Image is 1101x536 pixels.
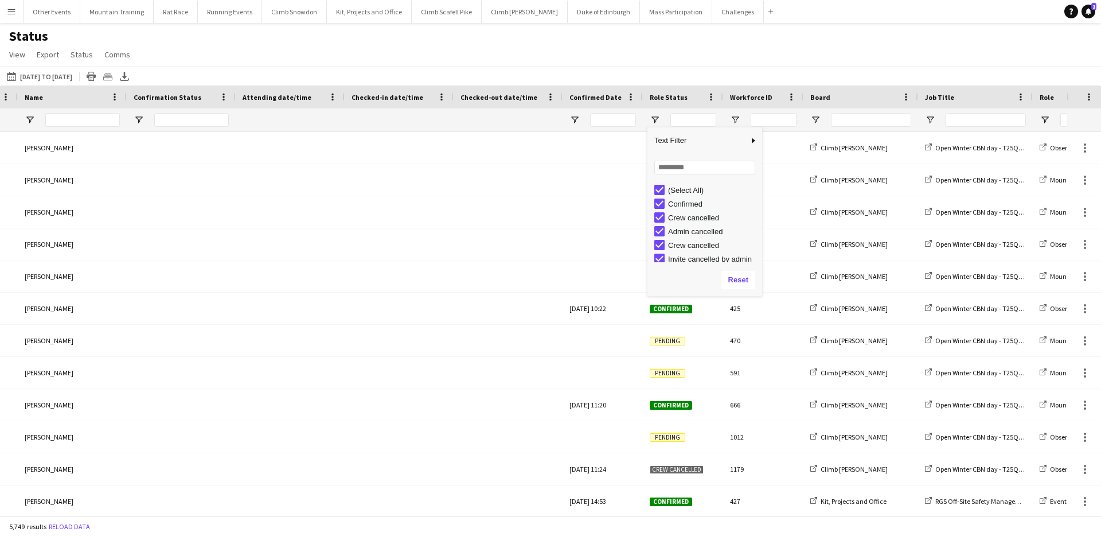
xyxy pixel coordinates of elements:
[1082,5,1095,18] a: 1
[821,176,888,184] span: Climb [PERSON_NAME]
[925,304,1047,313] a: Open Winter CBN day - T25Q1BN-9130
[1050,401,1100,409] span: Mountain Leader
[100,47,135,62] a: Comms
[730,93,772,102] span: Workforce ID
[723,293,803,324] div: 425
[810,143,888,152] a: Climb [PERSON_NAME]
[935,208,1047,216] span: Open Winter CBN day - T25Q1BN-9130
[712,1,764,23] button: Challenges
[810,304,888,313] a: Climb [PERSON_NAME]
[1040,176,1100,184] a: Mountain Leader
[24,1,80,23] button: Other Events
[810,368,888,377] a: Climb [PERSON_NAME]
[650,369,685,378] span: Pending
[118,69,131,83] app-action-btn: Export XLSX
[723,485,803,517] div: 427
[1050,368,1100,377] span: Mountain Leader
[810,115,821,125] button: Open Filter Menu
[1050,272,1100,281] span: Mountain Leader
[668,213,759,222] div: Crew cancelled
[32,47,64,62] a: Export
[647,127,762,296] div: Column Filter
[810,401,888,409] a: Climb [PERSON_NAME]
[670,113,716,127] input: Role Status Filter Input
[935,497,1052,506] span: RGS Off-Site Safety Management Course
[569,115,580,125] button: Open Filter Menu
[352,93,423,102] span: Checked-in date/time
[46,521,92,533] button: Reload data
[668,255,759,263] div: Invite cancelled by admin
[37,49,59,60] span: Export
[563,389,643,421] div: [DATE] 11:20
[1040,368,1100,377] a: Mountain Leader
[154,1,198,23] button: Rat Race
[821,208,888,216] span: Climb [PERSON_NAME]
[925,93,954,102] span: Job Title
[647,183,762,321] div: Filter List
[482,1,568,23] button: Climb [PERSON_NAME]
[563,293,643,324] div: [DATE] 10:22
[154,113,229,127] input: Confirmation Status Filter Input
[563,453,643,485] div: [DATE] 11:24
[1040,208,1100,216] a: Mountain Leader
[134,93,201,102] span: Confirmation Status
[25,176,73,184] span: [PERSON_NAME]
[134,115,144,125] button: Open Filter Menu
[25,115,35,125] button: Open Filter Menu
[925,497,1052,506] a: RGS Off-Site Safety Management Course
[25,272,73,281] span: [PERSON_NAME]
[25,93,43,102] span: Name
[1040,115,1050,125] button: Open Filter Menu
[590,113,636,127] input: Confirmed Date Filter Input
[412,1,482,23] button: Climb Scafell Pike
[821,272,888,281] span: Climb [PERSON_NAME]
[810,176,888,184] a: Climb [PERSON_NAME]
[25,433,73,441] span: [PERSON_NAME]
[821,240,888,248] span: Climb [PERSON_NAME]
[650,305,692,313] span: Confirmed
[25,465,73,473] span: [PERSON_NAME]
[569,93,622,102] span: Confirmed Date
[243,93,311,102] span: Attending date/time
[935,433,1047,441] span: Open Winter CBN day - T25Q1BN-9130
[721,271,755,289] button: Reset
[925,433,1047,441] a: Open Winter CBN day - T25Q1BN-9130
[25,336,73,345] span: [PERSON_NAME]
[262,1,327,23] button: Climb Snowdon
[810,465,888,473] a: Climb [PERSON_NAME]
[1040,93,1054,102] span: Role
[925,115,935,125] button: Open Filter Menu
[668,241,759,250] div: Crew cancelled
[5,47,30,62] a: View
[460,93,537,102] span: Checked-out date/time
[810,272,888,281] a: Climb [PERSON_NAME]
[935,465,1047,473] span: Open Winter CBN day - T25Q1BN-9130
[25,401,73,409] span: [PERSON_NAME]
[925,368,1047,377] a: Open Winter CBN day - T25Q1BN-9130
[723,453,803,485] div: 1179
[723,132,803,164] div: 1237
[810,240,888,248] a: Climb [PERSON_NAME]
[5,69,75,83] button: [DATE] to [DATE]
[723,421,803,453] div: 1012
[650,433,685,442] span: Pending
[925,240,1047,248] a: Open Winter CBN day - T25Q1BN-9130
[821,336,888,345] span: Climb [PERSON_NAME]
[935,368,1047,377] span: Open Winter CBN day - T25Q1BN-9130
[821,368,888,377] span: Climb [PERSON_NAME]
[935,240,1047,248] span: Open Winter CBN day - T25Q1BN-9130
[821,465,888,473] span: Climb [PERSON_NAME]
[935,272,1047,281] span: Open Winter CBN day - T25Q1BN-9130
[650,465,704,474] span: Crew cancelled
[935,176,1047,184] span: Open Winter CBN day - T25Q1BN-9130
[1040,401,1100,409] a: Mountain Leader
[668,200,759,208] div: Confirmed
[71,49,93,60] span: Status
[101,69,115,83] app-action-btn: Crew files as ZIP
[821,304,888,313] span: Climb [PERSON_NAME]
[946,113,1026,127] input: Job Title Filter Input
[810,208,888,216] a: Climb [PERSON_NAME]
[647,131,748,150] span: Text Filter
[1050,176,1100,184] span: Mountain Leader
[9,49,25,60] span: View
